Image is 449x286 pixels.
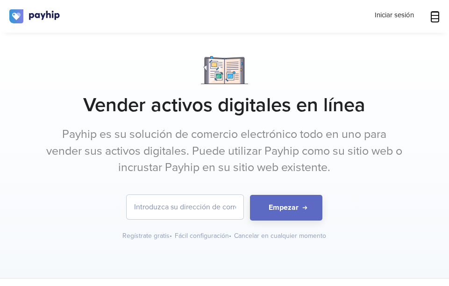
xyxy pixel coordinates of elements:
[122,231,173,241] div: Regístrate gratis
[9,9,61,23] img: logo.svg
[45,93,404,117] h1: Vender activos digitales en línea
[127,195,243,219] input: Introduzca su dirección de correo electrónico
[201,56,248,84] img: Notebook.png
[375,10,414,20] a: Iniciar sesión
[170,232,172,240] span: •
[234,231,326,241] div: Cancelar en cualquier momento
[175,231,232,241] div: Fácil configuración
[45,126,404,176] p: Payhip es su solución de comercio electrónico todo en uno para vender sus activos digitales. Pued...
[250,195,322,221] button: Empezar
[229,232,231,240] span: •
